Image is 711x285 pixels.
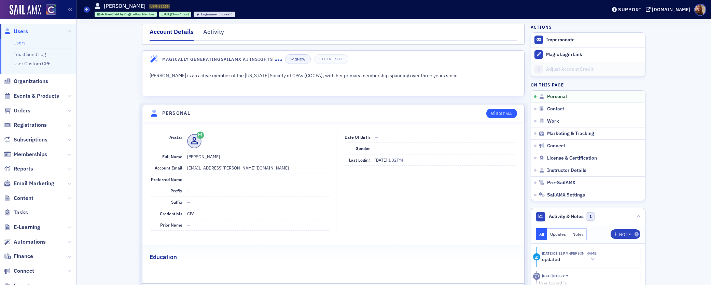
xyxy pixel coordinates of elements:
[13,60,51,67] a: User Custom CPE
[97,12,155,16] a: Active (Paid by Org) Fellow Member
[542,251,569,256] time: 9/26/2025 01:32 PM
[4,194,33,202] a: Content
[314,54,348,64] button: Regenerate
[4,92,59,100] a: Events & Products
[547,106,564,112] span: Contact
[546,66,642,72] div: Adjust Account Credit
[201,13,233,16] div: 6
[531,82,645,88] h4: On this page
[151,177,182,182] span: Preferred Name
[104,2,145,10] h1: [PERSON_NAME]
[611,229,640,239] button: Note
[162,12,189,16] div: (3yrs 4mos)
[4,28,28,35] a: Users
[619,233,631,236] div: Note
[171,199,182,205] span: Suffix
[388,157,403,163] span: 1:32 PM
[187,199,191,205] span: —
[375,134,378,140] span: —
[547,94,567,100] span: Personal
[14,165,33,173] span: Reports
[4,253,33,260] a: Finance
[46,4,56,15] img: SailAMX
[14,92,59,100] span: Events & Products
[547,167,586,174] span: Instructor Details
[375,146,378,151] span: —
[349,157,370,163] span: Last Login:
[150,253,177,261] h2: Education
[295,57,306,61] div: Show
[13,40,26,46] a: Users
[159,12,191,17] div: 2022-05-15 00:00:00
[652,6,690,13] div: [DOMAIN_NAME]
[569,251,597,256] span: Ayla Grady
[151,267,516,274] span: —
[14,180,54,187] span: Email Marketing
[187,151,330,162] dd: [PERSON_NAME]
[13,51,46,57] a: Email Send Log
[150,27,194,41] div: Account Details
[162,12,171,16] span: [DATE]
[4,107,30,114] a: Orders
[95,12,157,17] div: Active (Paid by Org): Active (Paid by Org): Fellow Member
[542,256,597,263] button: updated
[14,223,40,231] span: E-Learning
[547,131,594,137] span: Marketing & Tracking
[187,162,330,173] dd: [EMAIL_ADDRESS][PERSON_NAME][DOMAIN_NAME]
[101,12,131,16] span: Active (Paid by Org)
[547,192,585,198] span: SailAMX Settings
[549,213,584,220] span: Activity & Notes
[14,121,47,129] span: Registrations
[170,188,182,193] span: Prefix
[187,188,191,193] span: —
[162,154,182,159] span: Full Name
[285,54,311,64] button: Show
[533,273,540,280] div: Activity
[536,228,547,240] button: All
[14,238,46,246] span: Automations
[14,267,34,275] span: Connect
[4,165,33,173] a: Reports
[4,180,54,187] a: Email Marketing
[162,110,190,117] h4: Personal
[14,78,48,85] span: Organizations
[160,222,182,228] span: Prior Name
[533,253,540,260] div: Update
[14,107,30,114] span: Orders
[150,4,169,9] span: USR-32166
[14,194,33,202] span: Content
[160,211,182,216] span: Credentials
[531,47,645,62] button: Magic Login Link
[14,151,47,158] span: Memberships
[169,134,182,140] span: Avatar
[4,223,40,231] a: E-Learning
[4,78,48,85] a: Organizations
[203,27,224,40] div: Activity
[345,134,370,140] span: Date of Birth
[4,121,47,129] a: Registrations
[531,24,552,30] h4: Actions
[694,4,706,16] span: Profile
[155,165,182,171] span: Account Email
[586,212,595,221] span: 1
[546,37,575,43] button: Impersonate
[547,228,569,240] button: Updates
[496,112,512,116] div: Edit All
[542,273,569,278] time: 9/26/2025 01:32 PM
[187,222,191,228] span: —
[375,157,388,163] span: [DATE]
[14,209,28,216] span: Tasks
[4,267,34,275] a: Connect
[547,143,565,149] span: Connect
[618,6,642,13] div: Support
[14,253,33,260] span: Finance
[201,12,231,16] span: Engagement Score :
[547,118,559,124] span: Work
[542,257,560,263] h5: updated
[187,208,330,219] dd: CPA
[10,5,41,16] img: SailAMX
[486,109,517,118] button: Edit All
[547,180,575,186] span: Pre-SailAMX
[41,4,56,16] a: View Homepage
